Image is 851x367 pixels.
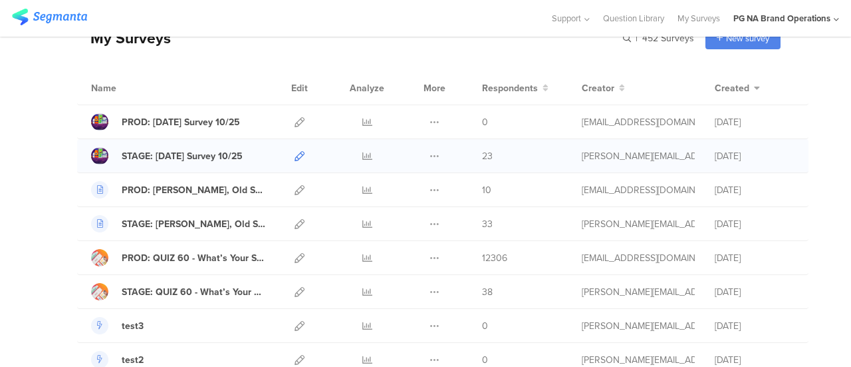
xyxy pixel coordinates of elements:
[122,285,265,299] div: STAGE: QUIZ 60 - What’s Your Summer Self-Care Essential?
[715,319,794,333] div: [DATE]
[122,115,240,129] div: PROD: Diwali Survey 10/25
[582,353,695,367] div: larson.m@pg.com
[715,183,794,197] div: [DATE]
[482,251,507,265] span: 12306
[91,249,265,266] a: PROD: QUIZ 60 - What’s Your Summer Self-Care Essential?
[91,215,265,232] a: STAGE: [PERSON_NAME], Old Spice, Secret Survey - 0725
[715,81,760,95] button: Created
[715,353,794,367] div: [DATE]
[733,12,830,25] div: PG NA Brand Operations
[12,9,87,25] img: segmanta logo
[582,149,695,163] div: shirley.j@pg.com
[91,317,144,334] a: test3
[552,12,581,25] span: Support
[285,71,314,105] div: Edit
[634,31,640,45] span: |
[347,71,387,105] div: Analyze
[91,283,265,300] a: STAGE: QUIZ 60 - What’s Your Summer Self-Care Essential?
[482,115,488,129] span: 0
[726,32,769,45] span: New survey
[715,251,794,265] div: [DATE]
[582,81,614,95] span: Creator
[91,81,171,95] div: Name
[582,285,695,299] div: shirley.j@pg.com
[122,251,265,265] div: PROD: QUIZ 60 - What’s Your Summer Self-Care Essential?
[715,285,794,299] div: [DATE]
[582,183,695,197] div: yadav.vy.3@pg.com
[122,319,144,333] div: test3
[482,149,493,163] span: 23
[642,31,694,45] span: 452 Surveys
[91,147,243,165] a: STAGE: [DATE] Survey 10/25
[582,81,625,95] button: Creator
[122,183,265,197] div: PROD: Olay, Old Spice, Secret Survey - 0725
[482,183,491,197] span: 10
[582,319,695,333] div: larson.m@pg.com
[91,181,265,198] a: PROD: [PERSON_NAME], Old Spice, Secret Survey - 0725
[77,27,171,49] div: My Surveys
[482,285,493,299] span: 38
[715,149,794,163] div: [DATE]
[582,115,695,129] div: yadav.vy.3@pg.com
[715,81,749,95] span: Created
[122,217,265,231] div: STAGE: Olay, Old Spice, Secret Survey - 0725
[582,251,695,265] div: kumar.h.7@pg.com
[122,149,243,163] div: STAGE: Diwali Survey 10/25
[715,217,794,231] div: [DATE]
[122,353,144,367] div: test2
[715,115,794,129] div: [DATE]
[420,71,449,105] div: More
[482,81,538,95] span: Respondents
[482,81,548,95] button: Respondents
[482,217,493,231] span: 33
[482,319,488,333] span: 0
[582,217,695,231] div: shirley.j@pg.com
[482,353,488,367] span: 0
[91,113,240,131] a: PROD: [DATE] Survey 10/25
